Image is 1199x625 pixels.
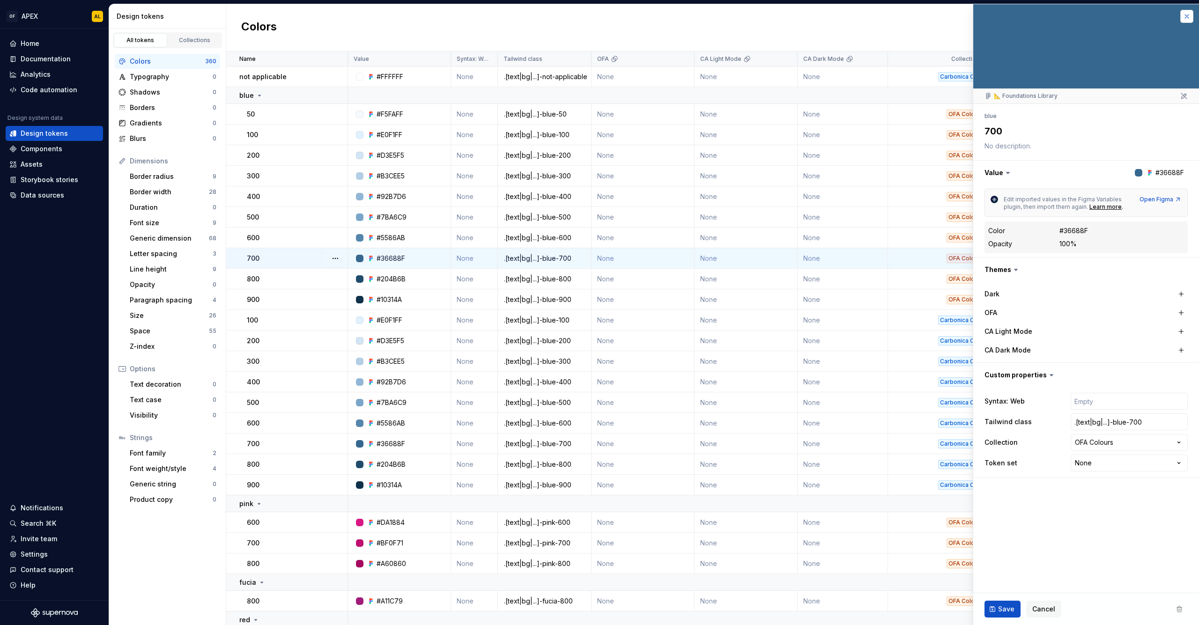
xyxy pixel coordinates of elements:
td: None [451,269,498,289]
div: 0 [213,104,216,111]
div: OFA Colours [947,151,985,160]
td: None [798,145,888,166]
td: None [451,166,498,186]
div: Font family [130,449,213,458]
div: #36688F [1059,226,1088,235]
div: #E0F1FF [377,130,402,140]
div: .[text|bg|...]-blue-300 [498,171,591,181]
div: Design tokens [21,129,68,138]
div: Z-index [130,342,213,351]
div: 0 [213,396,216,404]
div: Design system data [7,114,63,122]
div: Design tokens [117,12,222,21]
td: None [695,228,798,248]
div: 360 [205,58,216,65]
div: Carbonica Colours [938,377,994,387]
div: Search ⌘K [21,519,56,528]
div: 4 [213,296,216,304]
td: None [592,392,695,413]
div: #7BA6C9 [377,398,407,407]
p: CA Light Mode [700,55,741,63]
td: None [451,289,498,310]
div: Collections [171,37,218,44]
td: None [592,372,695,392]
a: Design tokens [6,126,103,141]
div: 55 [209,327,216,335]
p: 800 [247,274,259,284]
td: None [592,310,695,331]
div: Size [130,311,209,320]
div: Invite team [21,534,57,544]
div: .[text|bg|...]-blue-50 [498,110,591,119]
button: Notifications [6,500,103,515]
div: .[text|bg|...]-blue-500 [498,213,591,222]
p: 500 [247,398,259,407]
div: #10314A [377,295,402,304]
a: Product copy0 [126,492,220,507]
a: Text case0 [126,392,220,407]
div: .[text|bg|...]-blue-600 [498,233,591,243]
div: Contact support [21,565,74,574]
a: Duration0 [126,200,220,215]
div: OFA Colours [947,171,985,181]
td: None [798,104,888,125]
p: 100 [247,316,258,325]
p: not applicable [239,72,287,81]
a: Border radius9 [126,169,220,184]
td: None [451,104,498,125]
input: Empty [1071,413,1188,430]
div: Documentation [21,54,71,64]
div: Carbonica Colours [938,316,994,325]
td: None [592,331,695,351]
td: None [451,310,498,331]
div: OFA Colours [947,213,985,222]
div: Carbonica Colours [938,72,994,81]
p: 700 [247,439,259,449]
td: None [695,413,798,434]
td: None [695,331,798,351]
td: None [592,228,695,248]
a: Shadows0 [115,85,220,100]
div: Help [21,581,36,590]
div: #D3E5F5 [377,336,404,346]
div: .[text|bg|...]-blue-300 [498,357,591,366]
div: 3 [213,250,216,257]
td: None [592,125,695,145]
div: Colors [130,57,205,66]
div: Typography [130,72,213,81]
div: .[text|bg|...]-blue-900 [498,295,591,304]
div: 68 [209,235,216,242]
div: OFA Colours [947,295,985,304]
span: . [1122,203,1123,210]
p: Tailwind class [503,55,542,63]
td: None [798,66,888,87]
div: Strings [130,433,216,442]
span: Cancel [1032,604,1055,614]
div: Visibility [130,411,213,420]
td: None [695,351,798,372]
div: #36688F [377,439,405,449]
td: None [695,125,798,145]
svg: Supernova Logo [31,608,78,618]
td: None [451,145,498,166]
div: 4 [213,465,216,472]
label: Token set [984,458,1017,468]
a: Z-index0 [126,339,220,354]
a: Learn more [1089,203,1122,211]
div: .[text|bg|...]-blue-600 [498,419,591,428]
td: None [798,434,888,454]
a: Data sources [6,188,103,203]
div: #92B7D6 [377,192,406,201]
div: Text case [130,395,213,404]
td: None [592,186,695,207]
td: None [695,104,798,125]
div: 0 [213,204,216,211]
p: blue [239,91,254,100]
a: Home [6,36,103,51]
td: None [592,207,695,228]
div: Border radius [130,172,213,181]
div: OFA Colours [947,233,985,243]
p: 300 [247,171,259,181]
td: None [592,351,695,372]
